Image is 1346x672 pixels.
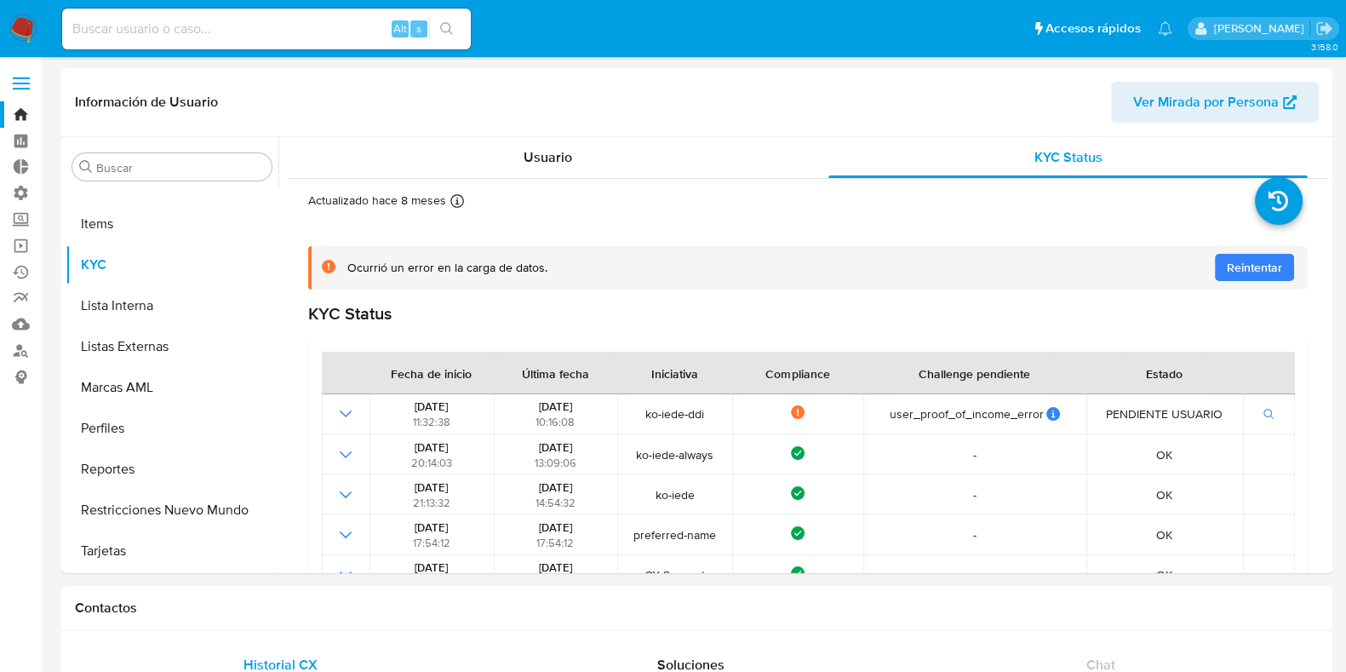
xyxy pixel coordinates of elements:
[393,20,407,37] span: Alt
[66,490,278,531] button: Restricciones Nuevo Mundo
[308,192,446,209] p: Actualizado hace 8 meses
[66,531,278,571] button: Tarjetas
[66,285,278,326] button: Lista Interna
[75,600,1319,617] h1: Contactos
[1111,82,1319,123] button: Ver Mirada por Persona
[66,408,278,449] button: Perfiles
[429,17,464,41] button: search-icon
[1213,20,1309,37] p: agustin.duran@mercadolibre.com
[1158,21,1172,36] a: Notificaciones
[66,244,278,285] button: KYC
[524,147,572,167] span: Usuario
[62,18,471,40] input: Buscar usuario o caso...
[66,326,278,367] button: Listas Externas
[75,94,218,111] h1: Información de Usuario
[416,20,421,37] span: s
[66,449,278,490] button: Reportes
[1045,20,1141,37] span: Accesos rápidos
[79,160,93,174] button: Buscar
[1133,82,1279,123] span: Ver Mirada por Persona
[1315,20,1333,37] a: Salir
[1034,147,1103,167] span: KYC Status
[66,204,278,244] button: Items
[66,367,278,408] button: Marcas AML
[96,160,265,175] input: Buscar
